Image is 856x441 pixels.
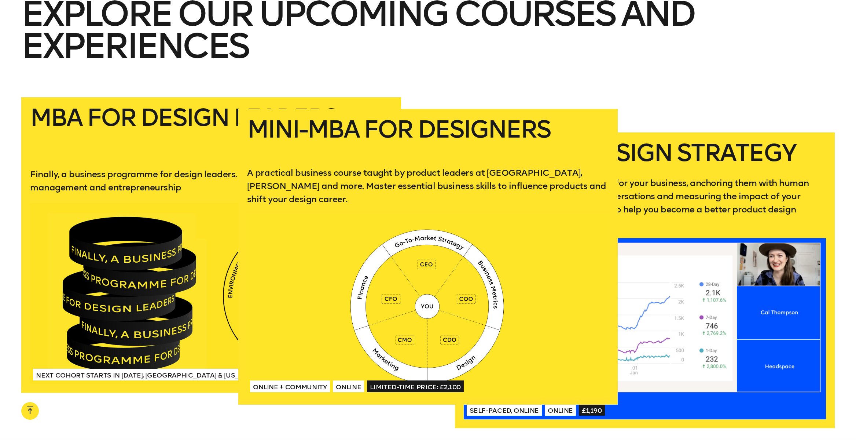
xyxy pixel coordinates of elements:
[455,132,834,428] a: Product Design StrategyFrom choosing metrics appropriate for your business, anchoring them with h...
[464,141,826,165] h2: Product Design Strategy
[250,380,330,392] span: Online + Community
[247,166,609,206] p: A practical business course taught by product leaders at [GEOGRAPHIC_DATA], [PERSON_NAME] and mor...
[467,404,542,416] span: Self-paced, Online
[238,109,618,405] a: Mini-MBA for DesignersA practical business course taught by product leaders at [GEOGRAPHIC_DATA],...
[33,369,263,380] span: Next Cohort Starts in [DATE], [GEOGRAPHIC_DATA] & [US_STATE]
[545,404,576,416] span: Online
[30,106,392,156] h2: MBA for Design Leaders
[367,380,464,392] span: Limited-time price: £2,100
[247,118,609,154] h2: Mini-MBA for Designers
[21,97,401,393] a: MBA for Design LeadersFinally, a business programme for design leaders. Learn about finance, oper...
[333,380,364,392] span: Online
[464,176,826,229] p: From choosing metrics appropriate for your business, anchoring them with human stories, facilitat...
[579,404,605,416] span: £1,190
[30,168,392,194] p: Finally, a business programme for design leaders. Learn about finance, operations, management and...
